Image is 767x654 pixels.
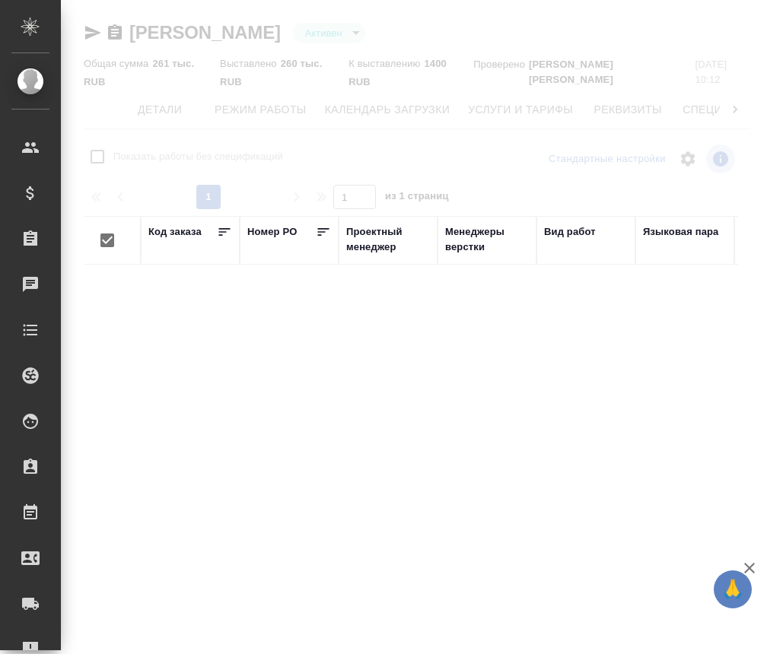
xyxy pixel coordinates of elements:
[247,224,297,240] div: Номер PO
[714,570,752,608] button: 🙏
[445,224,529,255] div: Менеджеры верстки
[346,224,430,255] div: Проектный менеджер
[720,573,746,605] span: 🙏
[544,224,596,240] div: Вид работ
[148,224,202,240] div: Код заказа
[643,224,719,240] div: Языковая пара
